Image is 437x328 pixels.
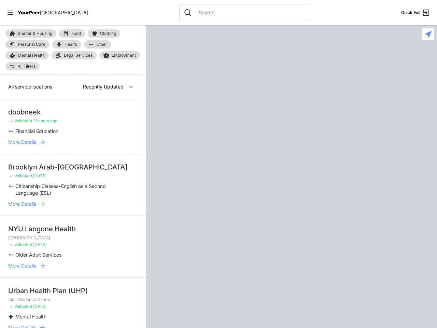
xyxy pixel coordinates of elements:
[33,118,57,123] span: 21 hours ago
[8,297,138,302] p: Vida Guidance Center
[18,10,40,15] span: YourPeer
[18,11,88,15] a: YourPeer[GEOGRAPHIC_DATA]
[8,235,138,241] p: [GEOGRAPHIC_DATA]
[112,53,136,58] span: Employment
[8,224,138,234] div: NYU Langone Health
[33,304,46,309] span: [DATE]
[64,53,93,58] span: Legal Services
[10,304,32,309] span: ✓ Validated
[195,9,306,16] input: Search
[8,107,138,117] div: doobneek
[15,314,46,319] span: Mental Health
[65,42,77,46] span: Health
[88,29,120,38] a: Clothing
[15,252,61,258] span: Older Adult Services
[8,139,138,146] a: More Details
[15,183,58,189] span: Citizenship Classes
[84,40,111,49] a: Other
[18,64,36,68] span: All Filters
[52,40,81,49] a: Health
[8,201,138,207] a: More Details
[18,42,45,46] span: Personal Care
[401,9,430,17] a: Quick Exit
[10,173,32,178] span: ✓ Validated
[10,118,32,123] span: ✓ Validated
[15,128,58,134] span: Financial Education
[71,31,81,36] span: Food
[100,31,116,36] span: Clothing
[58,183,61,189] span: •
[52,51,97,59] a: Legal Services
[8,162,138,172] div: Brooklyn Arab-[GEOGRAPHIC_DATA]
[8,139,36,146] span: More Details
[5,40,50,49] a: Personal Care
[8,262,36,269] span: More Details
[401,10,421,15] span: Quick Exit
[8,201,36,207] span: More Details
[18,53,45,58] span: Mental Health
[40,10,88,15] span: [GEOGRAPHIC_DATA]
[10,242,32,247] span: ✓ Validated
[33,242,46,247] span: [DATE]
[8,262,138,269] a: More Details
[5,29,56,38] a: Shelter & Housing
[5,51,49,59] a: Mental Health
[99,51,140,59] a: Employment
[59,29,85,38] a: Food
[8,286,138,296] div: Urban Health Plan (UHP)
[8,84,52,90] span: All service locations
[33,173,46,178] span: [DATE]
[96,42,107,46] span: Other
[18,31,52,36] span: Shelter & Housing
[5,62,40,70] a: All Filters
